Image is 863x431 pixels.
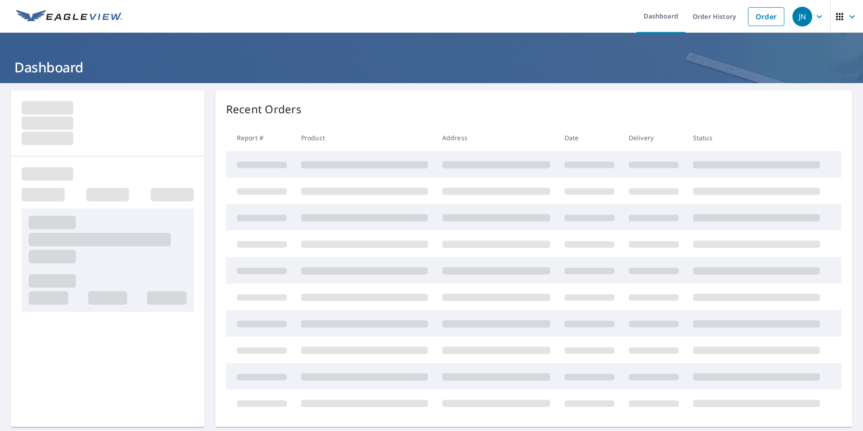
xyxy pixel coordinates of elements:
th: Status [686,124,827,151]
th: Address [435,124,557,151]
h1: Dashboard [11,58,852,76]
a: Order [748,7,784,26]
th: Date [557,124,622,151]
p: Recent Orders [226,101,302,117]
th: Report # [226,124,294,151]
img: EV Logo [16,10,122,23]
th: Product [294,124,435,151]
th: Delivery [622,124,686,151]
div: JN [792,7,812,27]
